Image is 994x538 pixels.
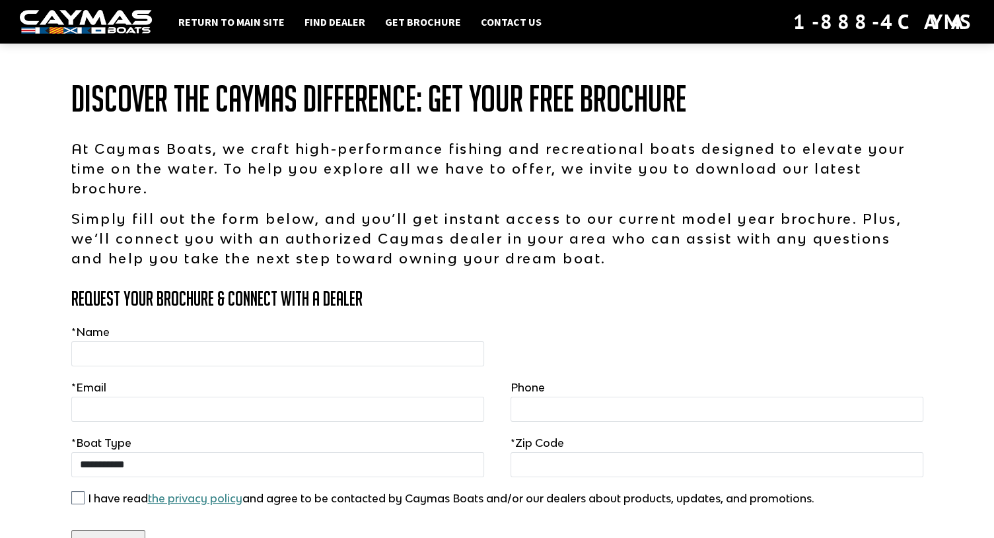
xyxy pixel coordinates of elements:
[378,13,468,30] a: Get Brochure
[71,435,131,451] label: Boat Type
[71,79,923,119] h1: Discover the Caymas Difference: Get Your Free Brochure
[71,139,923,198] p: At Caymas Boats, we craft high-performance fishing and recreational boats designed to elevate you...
[71,324,110,340] label: Name
[511,435,564,451] label: Zip Code
[298,13,372,30] a: Find Dealer
[20,10,152,34] img: white-logo-c9c8dbefe5ff5ceceb0f0178aa75bf4bb51f6bca0971e226c86eb53dfe498488.png
[511,380,545,395] label: Phone
[88,490,814,506] label: I have read and agree to be contacted by Caymas Boats and/or our dealers about products, updates,...
[71,288,923,310] h3: Request Your Brochure & Connect with a Dealer
[148,492,242,505] a: the privacy policy
[474,13,548,30] a: Contact Us
[71,209,923,268] p: Simply fill out the form below, and you’ll get instant access to our current model year brochure....
[172,13,291,30] a: Return to main site
[71,380,106,395] label: Email
[793,7,974,36] div: 1-888-4CAYMAS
